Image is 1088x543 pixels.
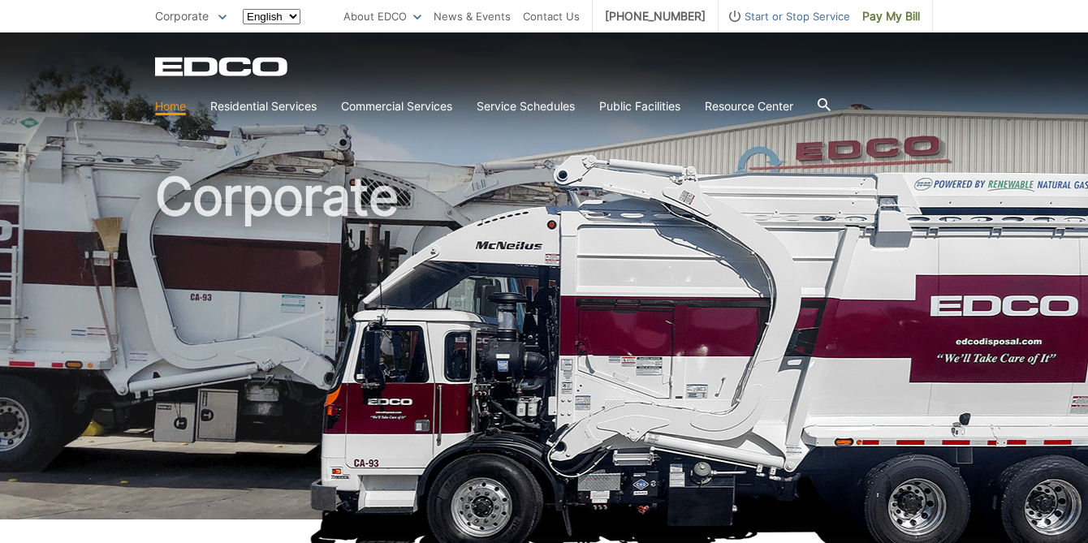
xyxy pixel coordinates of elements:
[523,7,580,25] a: Contact Us
[862,7,920,25] span: Pay My Bill
[155,57,290,76] a: EDCD logo. Return to the homepage.
[477,97,575,115] a: Service Schedules
[210,97,317,115] a: Residential Services
[155,97,186,115] a: Home
[599,97,680,115] a: Public Facilities
[434,7,511,25] a: News & Events
[155,170,933,527] h1: Corporate
[343,7,421,25] a: About EDCO
[341,97,452,115] a: Commercial Services
[243,9,300,24] select: Select a language
[705,97,793,115] a: Resource Center
[155,9,209,23] span: Corporate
